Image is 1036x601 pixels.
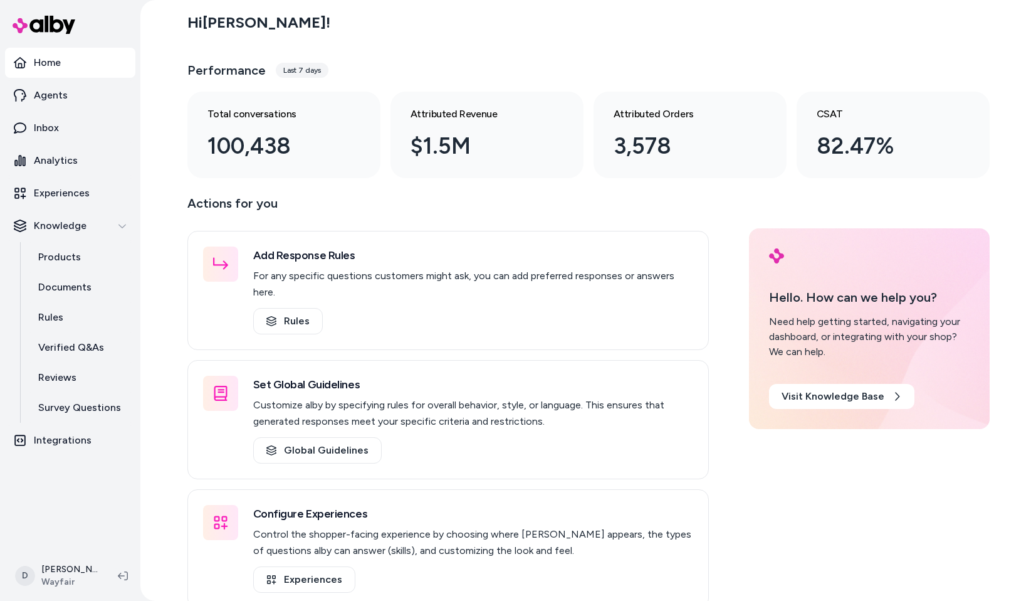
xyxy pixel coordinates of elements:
img: alby Logo [13,16,75,34]
a: Products [26,242,135,272]
a: Attributed Orders 3,578 [594,92,787,178]
div: Need help getting started, navigating your dashboard, or integrating with your shop? We can help. [769,314,970,359]
div: $1.5M [411,129,543,163]
a: Survey Questions [26,393,135,423]
h3: Set Global Guidelines [253,376,693,393]
p: Home [34,55,61,70]
p: Actions for you [187,193,709,223]
p: Analytics [34,153,78,168]
a: Reviews [26,363,135,393]
a: Integrations [5,425,135,455]
h3: Performance [187,61,266,79]
h3: Attributed Orders [614,107,746,122]
h3: Add Response Rules [253,247,693,264]
div: Last 7 days [276,63,328,78]
button: Knowledge [5,211,135,241]
p: Reviews [38,370,76,385]
p: Knowledge [34,218,86,233]
p: Documents [38,280,92,295]
p: Integrations [34,433,92,448]
img: alby Logo [769,248,784,263]
h3: Attributed Revenue [411,107,543,122]
a: Inbox [5,113,135,143]
a: Home [5,48,135,78]
a: Verified Q&As [26,332,135,363]
a: Total conversations 100,438 [187,92,380,178]
p: Survey Questions [38,400,121,415]
a: Visit Knowledge Base [769,384,914,409]
div: 100,438 [207,129,340,163]
p: Customize alby by specifying rules for overall behavior, style, or language. This ensures that ge... [253,397,693,430]
a: Experiences [253,566,355,593]
button: D[PERSON_NAME]Wayfair [8,556,108,596]
a: Analytics [5,146,135,176]
p: Experiences [34,186,90,201]
a: Experiences [5,178,135,208]
h3: CSAT [817,107,950,122]
a: Documents [26,272,135,302]
a: CSAT 82.47% [797,92,990,178]
a: Attributed Revenue $1.5M [390,92,583,178]
p: Control the shopper-facing experience by choosing where [PERSON_NAME] appears, the types of quest... [253,526,693,559]
h3: Total conversations [207,107,340,122]
a: Global Guidelines [253,437,382,464]
div: 82.47% [817,129,950,163]
div: 3,578 [614,129,746,163]
span: D [15,566,35,586]
p: Verified Q&As [38,340,104,355]
p: Products [38,250,81,265]
a: Rules [253,308,323,334]
p: For any specific questions customers might ask, you can add preferred responses or answers here. [253,268,693,300]
p: [PERSON_NAME] [41,563,98,576]
span: Wayfair [41,576,98,588]
h3: Configure Experiences [253,505,693,523]
p: Inbox [34,120,59,136]
h2: Hi [PERSON_NAME] ! [187,13,330,32]
a: Rules [26,302,135,332]
p: Rules [38,310,63,325]
p: Hello. How can we help you? [769,288,970,307]
p: Agents [34,88,68,103]
a: Agents [5,80,135,110]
